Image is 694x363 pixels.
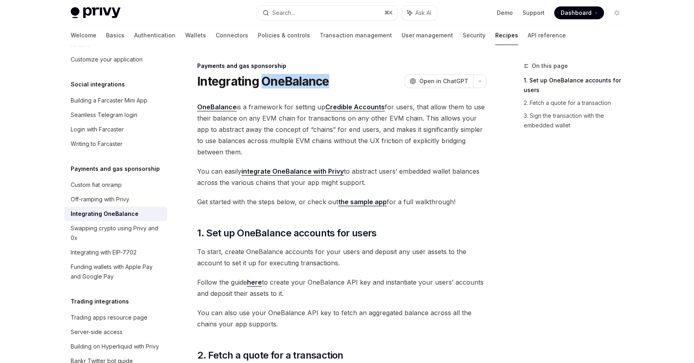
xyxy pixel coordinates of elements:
[241,167,344,176] a: integrate OneBalance with Privy
[523,9,545,17] a: Support
[524,109,630,132] a: 3. Sign the transaction with the embedded wallet
[197,166,487,188] span: You can easily to abstract users’ embedded wallet balances across the various chains that your ap...
[71,164,160,174] h5: Payments and gas sponsorship
[71,209,139,219] div: Integrating OneBalance
[524,96,630,109] a: 2. Fetch a quote for a transaction
[528,26,566,45] a: API reference
[71,224,162,243] div: Swapping crypto using Privy and 0x
[71,125,124,134] div: Login with Farcaster
[463,26,486,45] a: Security
[325,103,385,111] a: Credible Accounts
[64,122,167,137] a: Login with Farcaster
[197,101,487,158] span: is a framework for setting up for users, that allow them to use their balance on any EVM chain fo...
[64,325,167,339] a: Server-side access
[64,192,167,207] a: Off-ramping with Privy
[64,260,167,284] a: Funding wallets with Apple Pay and Google Pay
[419,77,468,85] span: Open in ChatGPT
[71,342,159,351] div: Building on Hyperliquid with Privy
[71,297,129,306] h5: Trading integrations
[71,262,162,281] div: Funding wallets with Apple Pay and Google Pay
[532,61,568,71] span: On this page
[71,313,147,322] div: Trading apps resource page
[415,9,431,17] span: Ask AI
[71,80,125,89] h5: Social integrations
[197,277,487,299] span: Follow the guide to create your OneBalance API key and instantiate your users’ accounts and depos...
[320,26,392,45] a: Transaction management
[71,195,129,204] div: Off-ramping with Privy
[495,26,518,45] a: Recipes
[64,310,167,325] a: Trading apps resource page
[561,9,592,17] span: Dashboard
[338,198,387,206] a: the sample app
[272,8,295,18] div: Search...
[64,137,167,151] a: Writing to Farcaster
[106,26,125,45] a: Basics
[258,26,310,45] a: Policies & controls
[216,26,248,45] a: Connectors
[64,221,167,245] a: Swapping crypto using Privy and 0x
[610,6,623,19] button: Toggle dark mode
[197,349,343,362] span: 2. Fetch a quote for a transaction
[197,103,237,111] a: OneBalance
[71,139,122,149] div: Writing to Farcaster
[64,245,167,260] a: Integrating with EIP-7702
[185,26,206,45] a: Wallets
[524,74,630,96] a: 1. Set up OneBalance accounts for users
[404,74,473,88] button: Open in ChatGPT
[71,96,147,105] div: Building a Farcaster Mini App
[64,108,167,122] a: Seamless Telegram login
[71,180,122,190] div: Custom fiat onramp
[197,227,377,240] span: 1. Set up OneBalance accounts for users
[134,26,176,45] a: Authentication
[71,110,137,120] div: Seamless Telegram login
[197,246,487,269] span: To start, create OneBalance accounts for your users and deposit any user assets to the account to...
[197,62,487,70] div: Payments and gas sponsorship
[197,196,487,207] span: Get started with the steps below, or check out for a full walkthrough!
[71,55,143,64] div: Customize your application
[197,307,487,330] span: You can also use your OneBalance API key to fetch an aggregated balance across all the chains you...
[71,7,120,18] img: light logo
[402,26,453,45] a: User management
[402,6,437,20] button: Ask AI
[197,74,329,88] h1: Integrating OneBalance
[64,52,167,67] a: Customize your application
[64,207,167,221] a: Integrating OneBalance
[71,327,122,337] div: Server-side access
[64,178,167,192] a: Custom fiat onramp
[247,278,262,287] a: here
[554,6,604,19] a: Dashboard
[64,339,167,354] a: Building on Hyperliquid with Privy
[71,248,137,257] div: Integrating with EIP-7702
[384,10,393,16] span: ⌘ K
[71,26,96,45] a: Welcome
[64,93,167,108] a: Building a Farcaster Mini App
[497,9,513,17] a: Demo
[257,6,398,20] button: Search...⌘K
